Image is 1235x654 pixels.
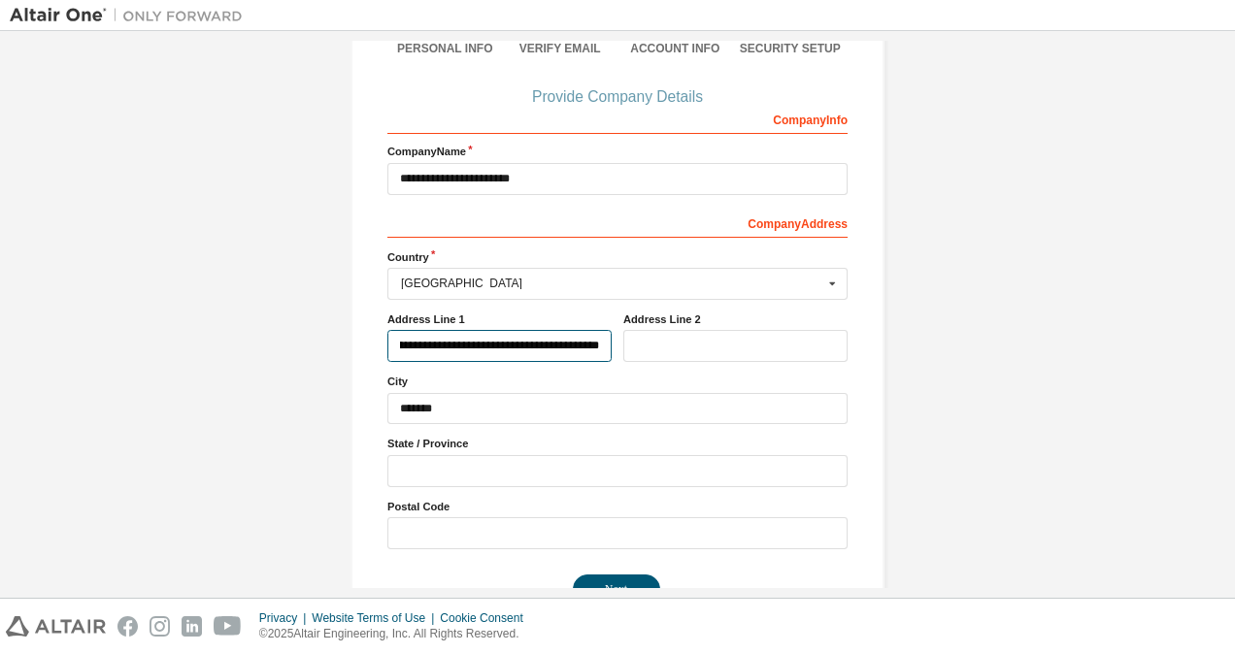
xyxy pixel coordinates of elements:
[387,103,848,134] div: Company Info
[150,616,170,637] img: instagram.svg
[387,249,848,265] label: Country
[6,616,106,637] img: altair_logo.svg
[259,626,535,642] p: © 2025 Altair Engineering, Inc. All Rights Reserved.
[214,616,242,637] img: youtube.svg
[387,436,848,451] label: State / Province
[387,374,848,389] label: City
[623,311,848,327] label: Address Line 2
[182,616,202,637] img: linkedin.svg
[733,41,849,56] div: Security Setup
[387,41,503,56] div: Personal Info
[573,574,660,604] button: Next
[10,6,252,25] img: Altair One
[401,278,823,289] div: [GEOGRAPHIC_DATA]
[387,91,848,103] div: Provide Company Details
[503,41,618,56] div: Verify Email
[312,610,440,626] div: Website Terms of Use
[259,610,312,626] div: Privacy
[387,207,848,238] div: Company Address
[440,610,534,626] div: Cookie Consent
[387,311,612,327] label: Address Line 1
[387,144,848,159] label: Company Name
[617,41,733,56] div: Account Info
[387,499,848,514] label: Postal Code
[117,616,138,637] img: facebook.svg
